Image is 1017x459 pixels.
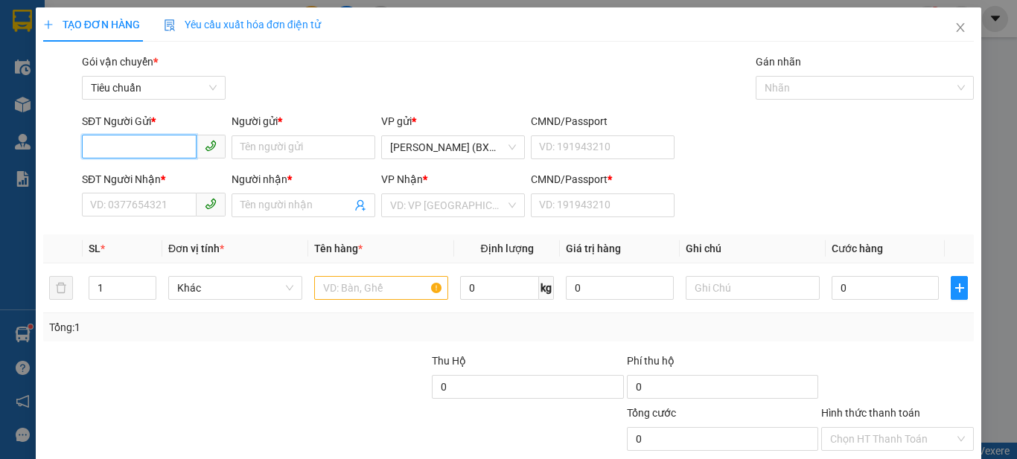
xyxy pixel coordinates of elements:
[49,276,73,300] button: delete
[821,407,920,419] label: Hình thức thanh toán
[627,353,818,375] div: Phí thu hộ
[89,243,101,254] span: SL
[531,171,675,187] div: CMND/Passport
[82,56,158,68] span: Gói vận chuyển
[566,243,621,254] span: Giá trị hàng
[43,19,140,31] span: TẠO ĐƠN HÀNG
[539,276,554,300] span: kg
[686,276,820,300] input: Ghi Chú
[756,56,801,68] label: Gán nhãn
[205,140,217,152] span: phone
[566,276,673,300] input: 0
[164,19,321,31] span: Yêu cầu xuất hóa đơn điện tử
[43,19,54,30] span: plus
[168,243,224,254] span: Đơn vị tính
[381,173,423,185] span: VP Nhận
[354,199,366,211] span: user-add
[7,80,103,113] li: VP [PERSON_NAME] (BXMĐ)
[951,276,968,300] button: plus
[164,19,176,31] img: icon
[627,407,676,419] span: Tổng cước
[205,198,217,210] span: phone
[82,113,226,129] div: SĐT Người Gửi
[432,355,466,367] span: Thu Hộ
[91,77,217,99] span: Tiêu chuẩn
[314,276,448,300] input: VD: Bàn, Ghế
[531,113,675,129] div: CMND/Passport
[7,7,60,60] img: logo.jpg
[232,171,375,187] div: Người nhận
[49,319,394,336] div: Tổng: 1
[951,282,967,294] span: plus
[480,243,533,254] span: Định lượng
[82,171,226,187] div: SĐT Người Nhận
[832,243,883,254] span: Cước hàng
[232,113,375,129] div: Người gửi
[7,7,216,63] li: Xe khách Mộc Thảo
[314,243,363,254] span: Tên hàng
[390,136,516,158] span: Hồ Chí Minh (BXMĐ)
[177,277,293,299] span: Khác
[954,22,966,33] span: close
[680,234,826,263] th: Ghi chú
[381,113,525,129] div: VP gửi
[940,7,981,49] button: Close
[103,80,198,129] li: VP [GEOGRAPHIC_DATA]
